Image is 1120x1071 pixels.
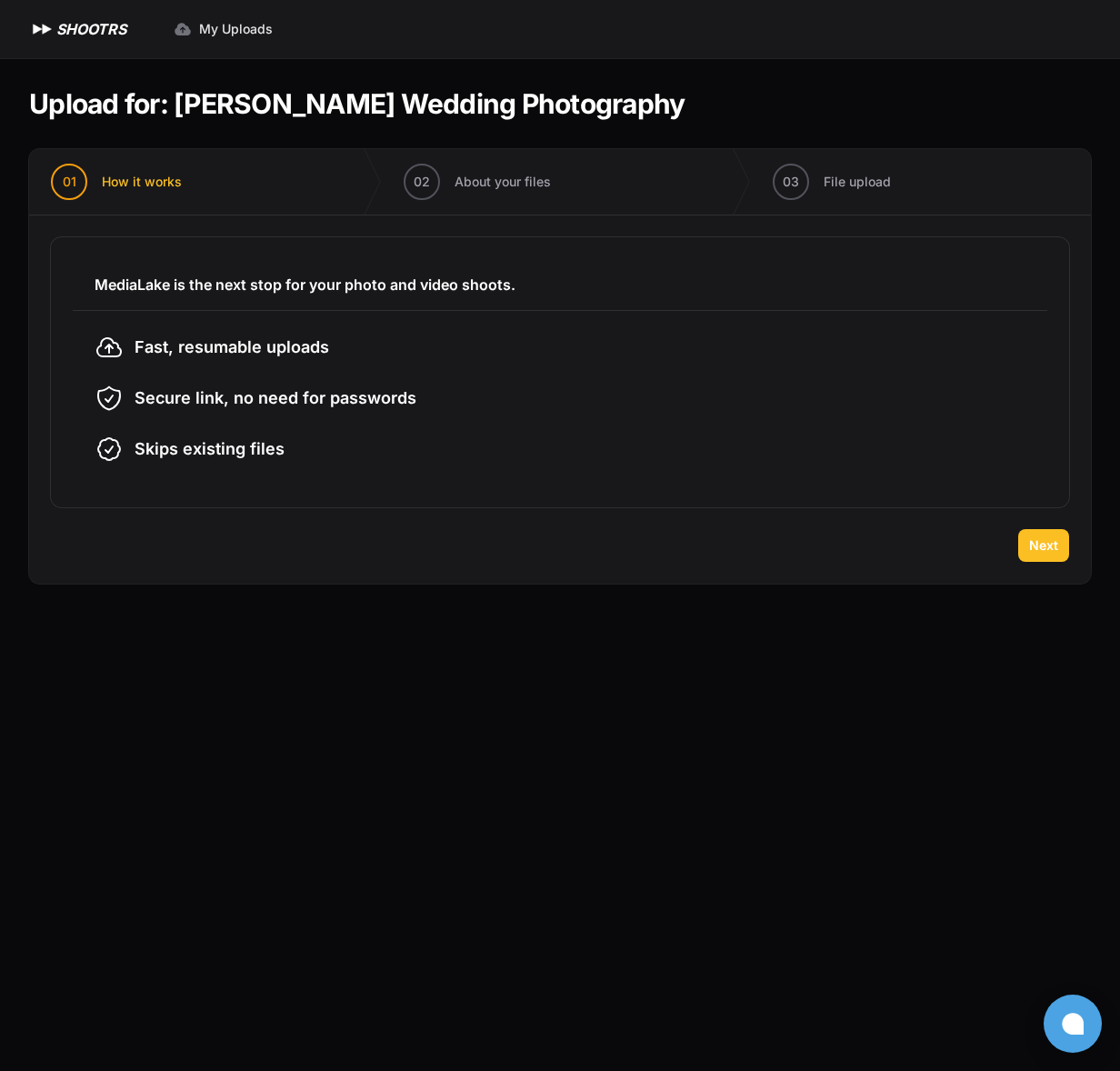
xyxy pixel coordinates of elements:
[751,149,913,215] button: 03 File upload
[29,18,56,40] img: SHOOTRS
[63,173,76,191] span: 01
[1029,536,1058,555] span: Next
[163,13,284,45] a: My Uploads
[29,87,685,120] h1: Upload for: [PERSON_NAME] Wedding Photography
[824,173,891,191] span: File upload
[199,20,273,38] span: My Uploads
[135,335,329,360] span: Fast, resumable uploads
[783,173,799,191] span: 03
[382,149,573,215] button: 02 About your files
[56,18,126,40] h1: SHOOTRS
[414,173,430,191] span: 02
[1044,995,1102,1053] button: Open chat window
[135,436,285,462] span: Skips existing files
[95,274,1025,295] h3: MediaLake is the next stop for your photo and video shoots.
[29,149,204,215] button: 01 How it works
[135,385,416,411] span: Secure link, no need for passwords
[29,18,126,40] a: SHOOTRS SHOOTRS
[102,173,182,191] span: How it works
[455,173,551,191] span: About your files
[1018,529,1069,562] button: Next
